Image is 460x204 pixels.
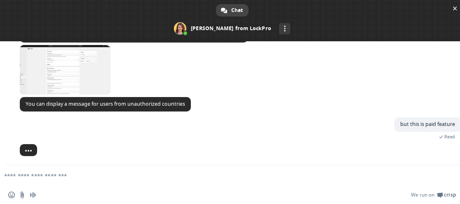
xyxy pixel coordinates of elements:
span: Crisp [444,192,456,198]
a: We run onCrisp [411,192,456,198]
span: We run on [411,192,434,198]
span: You can display a message for users from unauthorized countries [26,100,185,107]
div: More channels [279,23,290,34]
span: Insert an emoji [8,192,15,198]
span: but this is paid feature [400,121,455,128]
span: Close chat [451,4,459,13]
span: Send a file [19,192,26,198]
span: Chat [231,4,243,17]
textarea: Compose your message... [4,172,434,180]
div: Chat [216,4,249,17]
span: Read [444,134,455,140]
span: Audio message [30,192,36,198]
